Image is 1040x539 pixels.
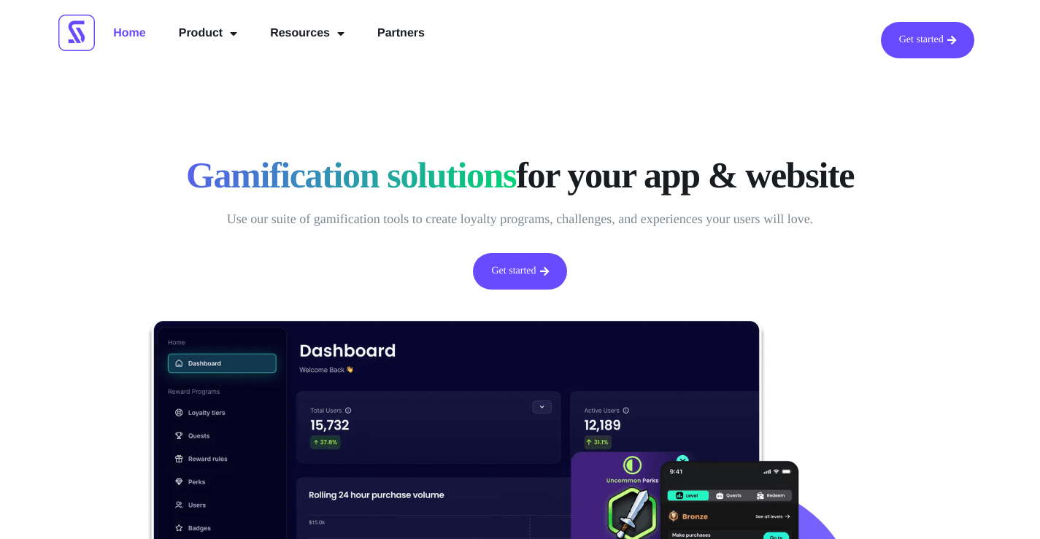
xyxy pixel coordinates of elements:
[168,22,248,45] a: Product
[491,266,536,276] span: Get started
[163,208,878,231] p: Use our suite of gamification tools to create loyalty programs, challenges, and experiences your ...
[259,22,355,45] a: Resources
[881,22,974,58] a: Get started
[366,22,436,45] a: Partners
[473,253,566,290] a: Get started
[102,22,156,45] a: Home
[102,22,436,45] nav: Menu
[163,153,878,197] h1: for your app & website
[186,153,516,197] span: Gamification solutions
[899,35,944,45] span: Get started
[58,15,95,51] img: Scrimmage Square Icon Logo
